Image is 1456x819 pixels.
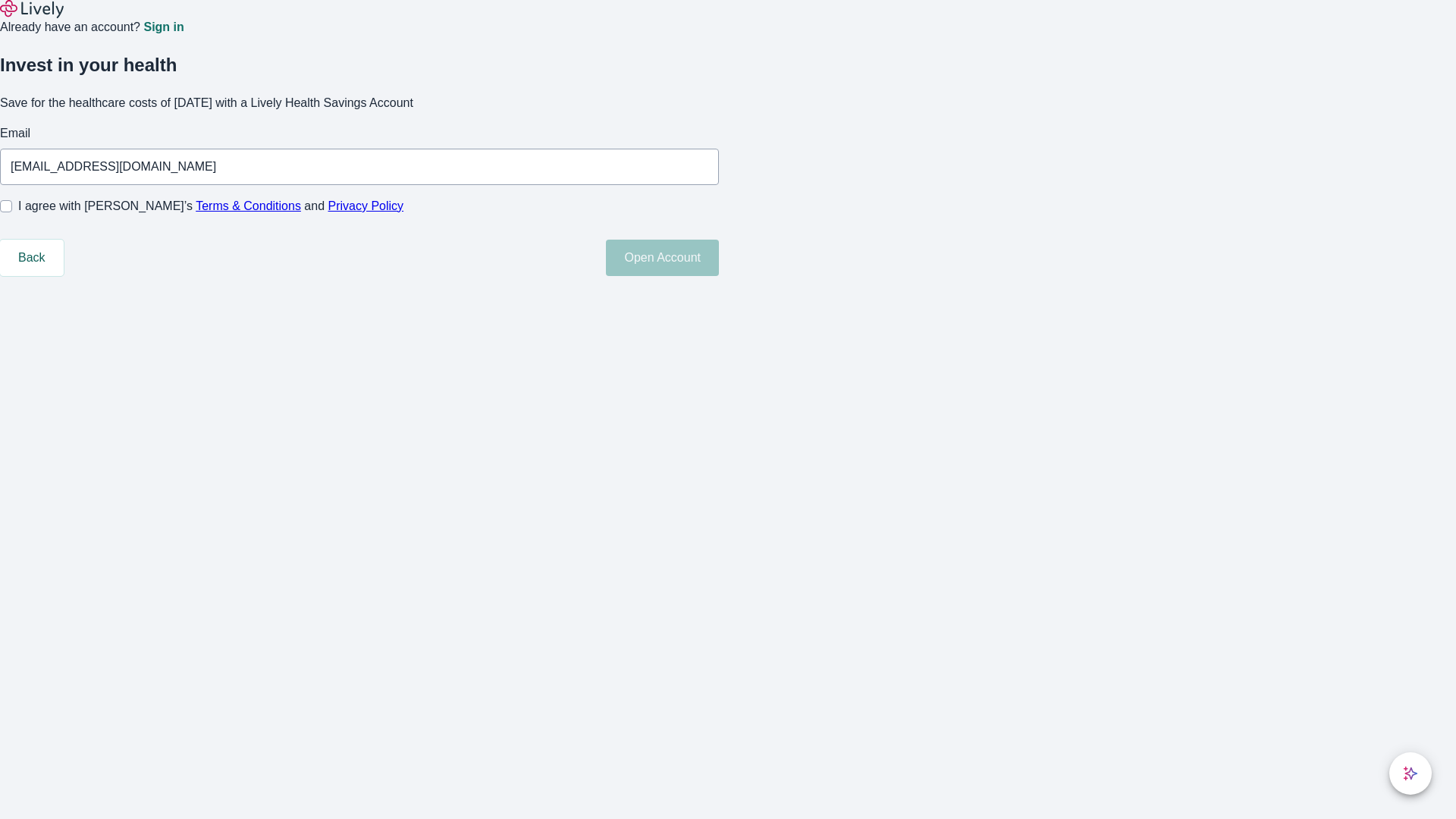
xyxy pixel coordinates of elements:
a: Privacy Policy [328,199,404,212]
a: Sign in [143,21,184,33]
svg: Lively AI Assistant [1403,766,1418,781]
span: I agree with [PERSON_NAME]’s and [18,197,403,215]
button: chat [1389,752,1432,795]
a: Terms & Conditions [196,199,301,212]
